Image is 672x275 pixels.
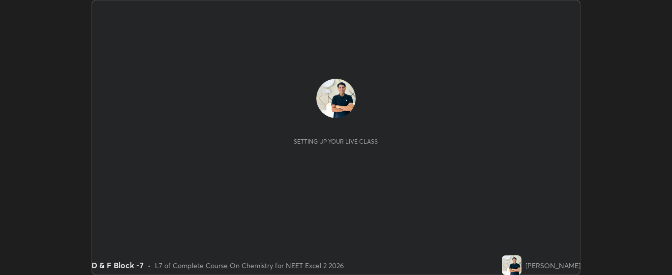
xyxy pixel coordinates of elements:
[502,255,521,275] img: 6f5849fa1b7a4735bd8d44a48a48ab07.jpg
[525,260,580,271] div: [PERSON_NAME]
[155,260,344,271] div: L7 of Complete Course On Chemistry for NEET Excel 2 2026
[92,259,144,271] div: D & F Block -7
[316,79,356,118] img: 6f5849fa1b7a4735bd8d44a48a48ab07.jpg
[148,260,151,271] div: •
[294,138,378,145] div: Setting up your live class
